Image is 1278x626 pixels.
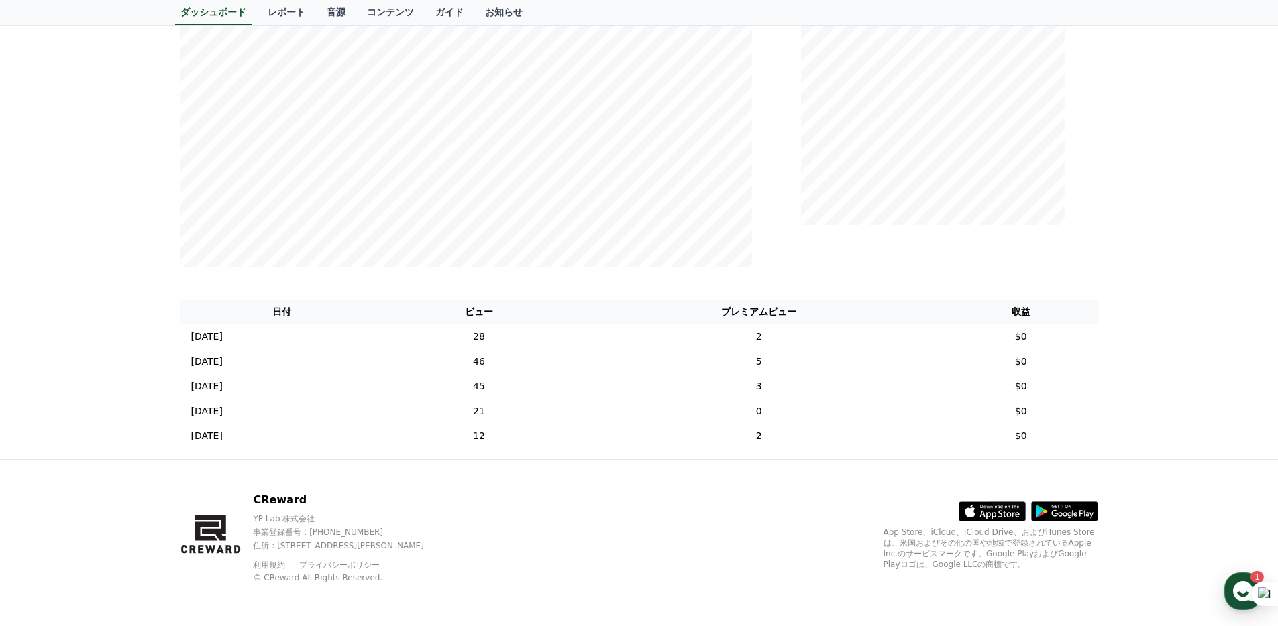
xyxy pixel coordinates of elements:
th: プレミアムビュー [574,300,944,324]
td: $0 [944,424,1098,448]
th: 日付 [180,300,384,324]
td: $0 [944,399,1098,424]
p: [DATE] [191,404,223,418]
p: 住所 : [STREET_ADDRESS][PERSON_NAME] [253,540,447,551]
p: App Store、iCloud、iCloud Drive、およびiTunes Storeは、米国およびその他の国や地域で登録されているApple Inc.のサービスマークです。Google P... [884,527,1098,570]
a: 1Messages [89,425,173,458]
td: 45 [384,374,574,399]
td: 12 [384,424,574,448]
p: YP Lab 株式会社 [253,513,447,524]
td: 21 [384,399,574,424]
p: 事業登録番号 : [PHONE_NUMBER] [253,527,447,538]
span: Messages [111,446,151,456]
td: 2 [574,324,944,349]
td: 0 [574,399,944,424]
p: [DATE] [191,429,223,443]
td: $0 [944,349,1098,374]
a: 利用規約 [253,560,295,570]
a: Settings [173,425,258,458]
span: Settings [199,445,231,456]
td: $0 [944,374,1098,399]
td: 3 [574,374,944,399]
a: Home [4,425,89,458]
td: 28 [384,324,574,349]
td: 46 [384,349,574,374]
p: [DATE] [191,379,223,393]
p: [DATE] [191,355,223,369]
td: 2 [574,424,944,448]
td: $0 [944,324,1098,349]
th: ビュー [384,300,574,324]
span: Home [34,445,58,456]
p: CReward [253,492,447,508]
a: プライバシーポリシー [299,560,380,570]
p: © CReward All Rights Reserved. [253,572,447,583]
td: 5 [574,349,944,374]
span: 1 [136,424,141,435]
th: 収益 [944,300,1098,324]
p: [DATE] [191,330,223,344]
